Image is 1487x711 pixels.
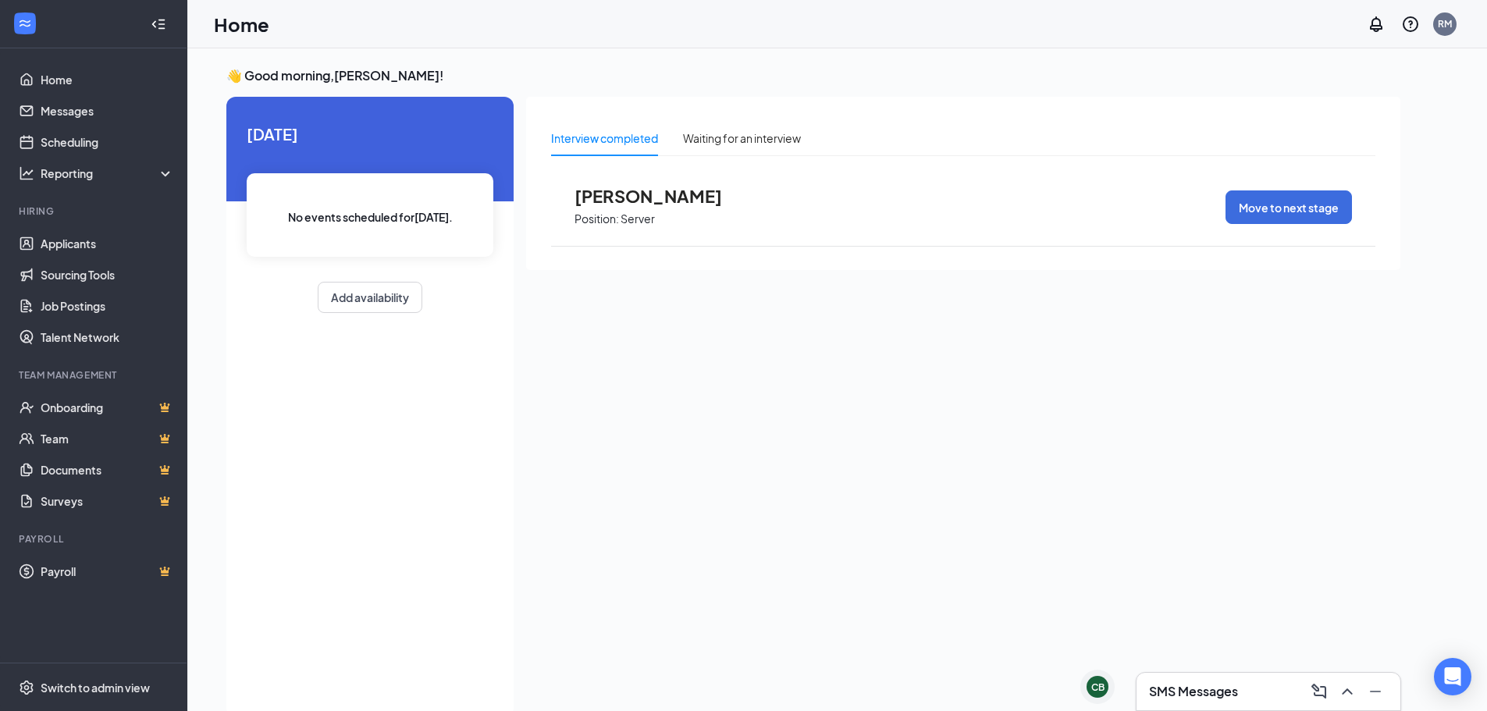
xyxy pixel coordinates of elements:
span: [DATE] [247,122,493,146]
button: Add availability [318,282,422,313]
a: Job Postings [41,290,174,322]
button: Move to next stage [1226,190,1352,224]
a: Messages [41,95,174,126]
h3: SMS Messages [1149,683,1238,700]
div: CB [1091,681,1105,694]
div: Reporting [41,165,175,181]
a: Home [41,64,174,95]
div: Payroll [19,532,171,546]
h1: Home [214,11,269,37]
a: DocumentsCrown [41,454,174,485]
div: Switch to admin view [41,680,150,695]
p: Position: [575,212,619,226]
p: Server [621,212,655,226]
a: Applicants [41,228,174,259]
svg: WorkstreamLogo [17,16,33,31]
svg: Settings [19,680,34,695]
svg: Analysis [19,165,34,181]
a: Scheduling [41,126,174,158]
a: OnboardingCrown [41,392,174,423]
svg: ChevronUp [1338,682,1357,701]
h3: 👋 Good morning, [PERSON_NAME] ! [226,67,1400,84]
div: Open Intercom Messenger [1434,658,1471,695]
a: SurveysCrown [41,485,174,517]
div: Team Management [19,368,171,382]
a: Talent Network [41,322,174,353]
svg: QuestionInfo [1401,15,1420,34]
svg: ComposeMessage [1310,682,1329,701]
a: Sourcing Tools [41,259,174,290]
svg: Minimize [1366,682,1385,701]
div: Interview completed [551,130,658,147]
div: Waiting for an interview [683,130,801,147]
a: PayrollCrown [41,556,174,587]
button: ChevronUp [1335,679,1360,704]
button: Minimize [1363,679,1388,704]
svg: Collapse [151,16,166,32]
a: TeamCrown [41,423,174,454]
div: RM [1438,17,1452,30]
button: ComposeMessage [1307,679,1332,704]
div: Hiring [19,204,171,218]
span: [PERSON_NAME] [575,186,746,206]
svg: Notifications [1367,15,1386,34]
span: No events scheduled for [DATE] . [288,208,453,226]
